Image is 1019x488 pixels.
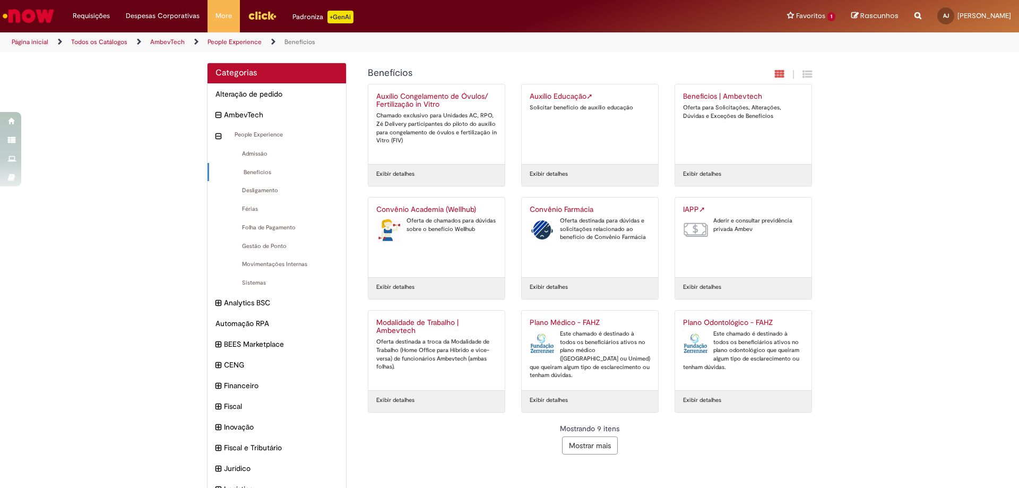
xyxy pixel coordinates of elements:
span: Gestão de Ponto [215,242,338,251]
span: Jurídico [224,463,338,474]
span: Favoritos [796,11,825,21]
div: expandir categoria Financeiro Financeiro [208,375,346,396]
span: Férias [215,205,338,213]
a: Exibir detalhes [683,396,721,405]
a: People Experience [208,38,262,46]
div: Admissão [208,144,346,164]
a: Exibir detalhes [530,396,568,405]
h2: Benefícios | Ambevtech [683,92,804,101]
a: Todos os Catálogos [71,38,127,46]
span: Financeiro [224,380,338,391]
h1: {"description":null,"title":"Benefícios"} Categoria [368,68,697,79]
div: Gestão de Ponto [208,237,346,256]
div: recolher categoria AmbevTech AmbevTech [208,104,346,125]
div: expandir categoria BEES Marketplace BEES Marketplace [208,333,346,355]
i: expandir categoria CENG [215,359,221,371]
span: Benefícios [217,168,338,177]
span: Folha de Pagamento [215,224,338,232]
h2: Modalidade de Trabalho | Ambevtech [376,319,497,336]
div: Sistemas [208,273,346,293]
div: expandir categoria Jurídico Jurídico [208,458,346,479]
span: AJ [943,12,949,19]
span: Automação RPA [215,318,338,329]
img: IAPP [683,217,708,243]
ul: Trilhas de página [8,32,671,52]
div: expandir categoria Analytics BSC Analytics BSC [208,292,346,313]
i: Exibição em cartão [775,69,784,79]
span: AmbevTech [224,109,338,120]
i: recolher categoria AmbevTech [215,109,221,121]
a: Exibir detalhes [376,170,414,178]
img: Plano Médico - FAHZ [530,330,555,356]
a: Auxílio Congelamento de Óvulos/ Fertilização in Vitro Chamado exclusivo para Unidades AC, RPO, Zé... [368,84,505,164]
div: Automação RPA [208,313,346,334]
div: expandir categoria Fiscal e Tributário Fiscal e Tributário [208,437,346,458]
span: CENG [224,359,338,370]
a: IAPPLink Externo IAPP Aderir e consultar previdência privada Ambev [675,198,811,277]
ul: People Experience subcategorias [208,144,346,293]
span: 1 [827,12,835,21]
i: recolher categoria People Experience [215,131,221,142]
div: Oferta para Solicitações, Alterações, Dúvidas e Exceções de Benefícios [683,104,804,120]
div: Mostrando 9 itens [368,423,813,434]
a: Rascunhos [851,11,899,21]
span: Movimentações Internas [215,260,338,269]
div: expandir categoria Fiscal Fiscal [208,396,346,417]
h2: Categorias [215,69,338,78]
span: Fiscal [224,401,338,412]
div: Oferta destinada a troca da Modalidade de Trabalho (Home Office para Híbrido e vice-versa) de fun... [376,338,497,371]
a: Benefícios | Ambevtech Oferta para Solicitações, Alterações, Dúvidas e Exceções de Benefícios [675,84,811,164]
div: expandir categoria Inovação Inovação [208,416,346,438]
div: Padroniza [292,11,353,23]
img: Plano Odontológico - FAHZ [683,330,708,356]
a: Modalidade de Trabalho | Ambevtech Oferta destinada a troca da Modalidade de Trabalho (Home Offic... [368,311,505,390]
h2: Convênio Farmácia [530,206,650,214]
div: Oferta destinada para dúvidas e solicitações relacionado ao benefício de Convênio Farmácia [530,217,650,242]
span: Analytics BSC [224,297,338,308]
h2: Plano Médico - FAHZ [530,319,650,327]
div: expandir categoria CENG CENG [208,354,346,375]
div: Férias [208,200,346,219]
a: Exibir detalhes [376,396,414,405]
div: Este chamado é destinado à todos os beneficiários ativos no plano médico ([GEOGRAPHIC_DATA] ou Un... [530,330,650,380]
a: Exibir detalhes [530,170,568,178]
a: Exibir detalhes [376,283,414,292]
a: Exibir detalhes [530,283,568,292]
p: +GenAi [327,11,353,23]
span: Link Externo [586,91,593,101]
i: expandir categoria Fiscal [215,401,221,413]
h2: Auxílio Educação [530,92,650,101]
div: Desligamento [208,181,346,200]
img: ServiceNow [1,5,56,27]
a: Plano Médico - FAHZ Plano Médico - FAHZ Este chamado é destinado à todos os beneficiários ativos ... [522,311,658,390]
div: Solicitar benefício de auxílio educação [530,104,650,112]
span: More [215,11,232,21]
div: Chamado exclusivo para Unidades AC, RPO, Zé Delivery participantes do piloto do auxílio para cong... [376,112,497,145]
ul: AmbevTech subcategorias [208,125,346,292]
div: Este chamado é destinado à todos os beneficiários ativos no plano odontológico que queiram algum ... [683,330,804,372]
span: Admissão [215,150,338,158]
i: expandir categoria Inovação [215,422,221,433]
a: Benefícios [284,38,315,46]
span: Link Externo [699,204,705,214]
img: Convênio Academia (Wellhub) [376,217,401,243]
div: Movimentações Internas [208,255,346,274]
i: expandir categoria BEES Marketplace [215,339,221,350]
h2: Plano Odontológico - FAHZ [683,319,804,327]
h2: IAPP [683,206,804,214]
i: expandir categoria Financeiro [215,380,221,392]
div: Benefícios [208,163,346,182]
span: Sistemas [215,279,338,287]
div: Folha de Pagamento [208,218,346,237]
a: Plano Odontológico - FAHZ Plano Odontológico - FAHZ Este chamado é destinado à todos os beneficiá... [675,311,811,390]
a: Convênio Academia (Wellhub) Convênio Academia (Wellhub) Oferta de chamados para dúvidas sobre o b... [368,198,505,277]
button: Mostrar mais [562,436,618,455]
span: Rascunhos [860,11,899,21]
div: recolher categoria People Experience People Experience [208,125,346,144]
i: Exibição de grade [802,69,812,79]
a: Exibir detalhes [683,283,721,292]
span: Despesas Corporativas [126,11,200,21]
a: Auxílio EducaçãoLink Externo Solicitar benefício de auxílio educação [522,84,658,164]
h2: Convênio Academia (Wellhub) [376,206,497,214]
span: Requisições [73,11,110,21]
